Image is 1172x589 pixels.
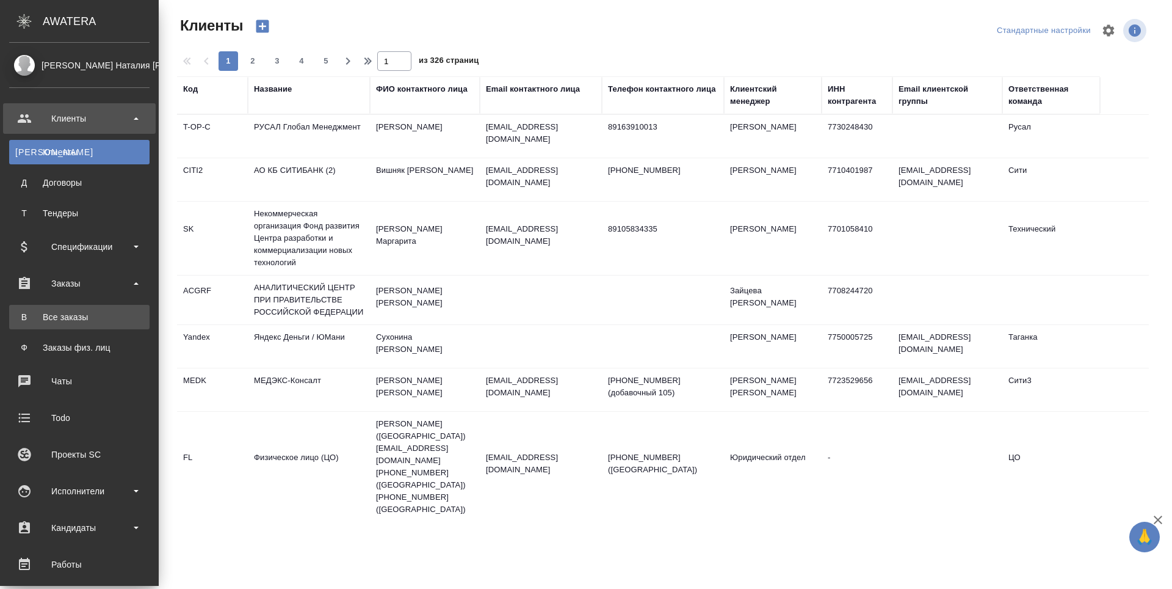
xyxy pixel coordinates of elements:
button: 3 [267,51,287,71]
div: Работы [9,555,150,574]
td: Русал [1002,115,1100,158]
div: Чаты [9,372,150,390]
p: [PHONE_NUMBER] (добавочный 105) [608,375,718,399]
button: Создать [248,16,277,37]
div: Клиенты [9,109,150,128]
td: РУСАЛ Глобал Менеджмент [248,115,370,158]
div: Заказы физ. лиц [15,342,143,354]
td: [PERSON_NAME] [724,325,822,368]
td: Сити3 [1002,368,1100,411]
span: из 326 страниц [419,53,479,71]
p: [EMAIL_ADDRESS][DOMAIN_NAME] [486,375,596,399]
a: [PERSON_NAME]Клиенты [9,140,150,164]
p: [EMAIL_ADDRESS][DOMAIN_NAME] [486,121,596,145]
div: Кандидаты [9,519,150,537]
td: [EMAIL_ADDRESS][DOMAIN_NAME] [892,325,1002,368]
td: Физическое лицо (ЦО) [248,445,370,488]
td: [PERSON_NAME] [PERSON_NAME] [724,368,822,411]
span: 2 [243,55,262,67]
td: CITI2 [177,158,248,201]
td: [EMAIL_ADDRESS][DOMAIN_NAME] [892,368,1002,411]
span: 4 [292,55,311,67]
td: 7723529656 [822,368,892,411]
td: Вишняк [PERSON_NAME] [370,158,480,201]
div: ИНН контрагента [828,83,886,108]
td: - [822,445,892,488]
p: [EMAIL_ADDRESS][DOMAIN_NAME] [486,164,596,189]
div: Все заказы [15,311,143,323]
a: ВВсе заказы [9,305,150,329]
div: Заказы [9,274,150,293]
td: [PERSON_NAME] [370,115,480,158]
button: 5 [316,51,336,71]
td: MEDK [177,368,248,411]
td: Зайцева [PERSON_NAME] [724,279,822,321]
a: ТТендеры [9,201,150,225]
td: [PERSON_NAME] Маргарита [370,217,480,260]
div: Todo [9,409,150,427]
div: Email клиентской группы [899,83,996,108]
div: Код [183,83,198,95]
td: [PERSON_NAME] ([GEOGRAPHIC_DATA]) [EMAIL_ADDRESS][DOMAIN_NAME] [PHONE_NUMBER] ([GEOGRAPHIC_DATA])... [370,412,480,522]
p: [PHONE_NUMBER] [608,164,718,177]
td: 7708244720 [822,279,892,321]
span: Посмотреть информацию [1123,19,1149,42]
div: [PERSON_NAME] Наталия [PERSON_NAME] [9,59,150,72]
div: Email контактного лица [486,83,580,95]
td: Яндекс Деньги / ЮМани [248,325,370,368]
td: Сухонина [PERSON_NAME] [370,325,480,368]
span: 5 [316,55,336,67]
a: Проекты SC [3,439,156,470]
div: Исполнители [9,482,150,500]
td: 7750005725 [822,325,892,368]
span: Настроить таблицу [1094,16,1123,45]
p: [PHONE_NUMBER] ([GEOGRAPHIC_DATA]) [608,452,718,476]
td: SK [177,217,248,260]
p: [EMAIL_ADDRESS][DOMAIN_NAME] [486,452,596,476]
td: T-OP-C [177,115,248,158]
td: [PERSON_NAME] [724,217,822,260]
div: Клиенты [15,146,143,158]
a: Todo [3,403,156,433]
a: Чаты [3,366,156,397]
td: Юридический отдел [724,445,822,488]
td: Таганка [1002,325,1100,368]
button: 2 [243,51,262,71]
td: Некоммерческая организация Фонд развития Центра разработки и коммерциализации новых технологий [248,202,370,275]
span: 🙏 [1134,524,1155,550]
div: Телефон контактного лица [608,83,716,95]
td: [PERSON_NAME] [PERSON_NAME] [370,279,480,321]
div: AWATERA [43,9,159,34]
div: ФИО контактного лица [376,83,468,95]
td: 7730248430 [822,115,892,158]
div: Название [254,83,292,95]
td: [PERSON_NAME] [724,115,822,158]
td: Сити [1002,158,1100,201]
a: ФЗаказы физ. лиц [9,335,150,360]
td: [PERSON_NAME] [PERSON_NAME] [370,368,480,411]
td: ЦО [1002,445,1100,488]
a: Работы [3,549,156,580]
span: 3 [267,55,287,67]
td: ACGRF [177,279,248,321]
div: Ответственная команда [1008,83,1094,108]
td: АО КБ СИТИБАНК (2) [248,158,370,201]
div: Тендеры [15,207,143,219]
td: [PERSON_NAME] [724,158,822,201]
span: Клиенты [177,16,243,35]
div: Договоры [15,177,143,189]
div: Клиентский менеджер [730,83,816,108]
div: Спецификации [9,238,150,256]
td: 7710401987 [822,158,892,201]
p: 89105834335 [608,223,718,235]
td: 7701058410 [822,217,892,260]
a: ДДоговоры [9,170,150,195]
p: [EMAIL_ADDRESS][DOMAIN_NAME] [486,223,596,247]
div: Проекты SC [9,445,150,464]
td: АНАЛИТИЧЕСКИЙ ЦЕНТР ПРИ ПРАВИТЕЛЬСТВЕ РОССИЙСКОЙ ФЕДЕРАЦИИ [248,276,370,324]
p: 89163910013 [608,121,718,133]
td: FL [177,445,248,488]
td: [EMAIL_ADDRESS][DOMAIN_NAME] [892,158,1002,201]
td: Yandex [177,325,248,368]
button: 🙏 [1129,522,1160,552]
